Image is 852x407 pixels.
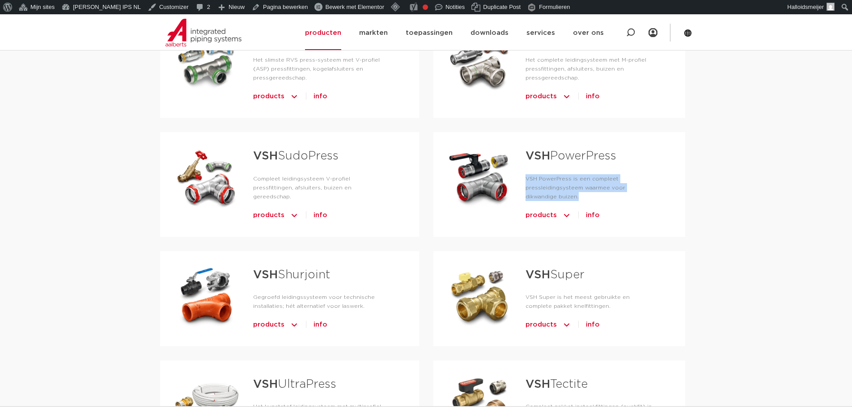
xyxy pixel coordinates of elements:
[253,208,284,222] span: products
[586,89,600,104] a: info
[526,269,550,281] strong: VSH
[253,293,390,310] p: Gegroefd leidingssysteem voor technische installaties; hét alternatief voor laswerk.
[526,293,656,310] p: VSH Super is het meest gebruikte en complete pakket knelfittingen.
[526,150,550,162] strong: VSH
[526,208,557,222] span: products
[253,378,336,390] a: VSHUltraPress
[253,269,330,281] a: VSHShurjoint
[253,378,278,390] strong: VSH
[562,318,571,332] img: icon-chevron-up-1.svg
[290,208,299,222] img: icon-chevron-up-1.svg
[526,269,585,281] a: VSHSuper
[526,89,557,104] span: products
[526,16,555,50] a: services
[325,4,384,10] span: Bewerk met Elementor
[649,14,657,51] nav: Menu
[290,89,299,104] img: icon-chevron-up-1.svg
[253,269,278,281] strong: VSH
[526,150,616,162] a: VSHPowerPress
[253,89,284,104] span: products
[253,150,339,162] a: VSHSudoPress
[290,318,299,332] img: icon-chevron-up-1.svg
[526,378,588,390] a: VSHTectite
[562,208,571,222] img: icon-chevron-up-1.svg
[253,318,284,332] span: products
[801,4,824,10] span: idsmeijer
[423,4,428,10] div: Focus keyphrase niet ingevuld
[253,55,390,82] p: Het slimste RVS press-systeem met V-profiel (ASP) pressfittingen, kogelafsluiters en pressgereeds...
[562,89,571,104] img: icon-chevron-up-1.svg
[253,150,278,162] strong: VSH
[314,208,327,222] a: info
[573,16,604,50] a: over ons
[359,16,388,50] a: markten
[526,174,656,201] p: VSH PowerPress is een compleet pressleidingsysteem waarmee voor dikwandige buizen.
[526,318,557,332] span: products
[526,378,550,390] strong: VSH
[471,16,509,50] a: downloads
[314,318,327,332] a: info
[406,16,453,50] a: toepassingen
[253,174,390,201] p: Compleet leidingsysteem V-profiel pressfittingen, afsluiters, buizen en gereedschap.
[305,16,604,50] nav: Menu
[586,208,600,222] a: info
[305,16,341,50] a: producten
[314,89,327,104] a: info
[586,318,600,332] a: info
[526,55,656,82] p: Het complete leidingsysteem met M-profiel pressfittingen, afsluiters, buizen en pressgereedschap.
